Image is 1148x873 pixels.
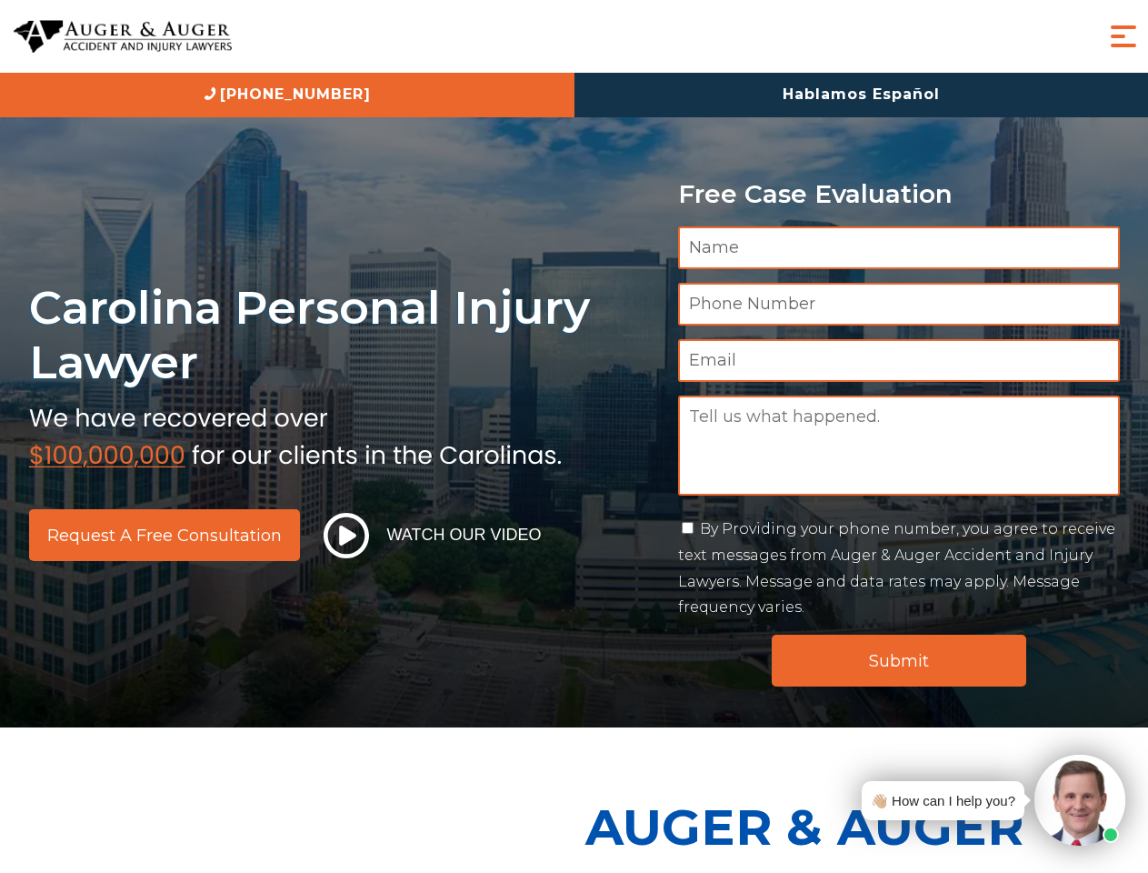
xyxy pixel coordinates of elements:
[678,180,1120,208] p: Free Case Evaluation
[871,788,1015,813] div: 👋🏼 How can I help you?
[678,520,1115,616] label: By Providing your phone number, you agree to receive text messages from Auger & Auger Accident an...
[678,283,1120,326] input: Phone Number
[47,527,282,544] span: Request a Free Consultation
[29,509,300,561] a: Request a Free Consultation
[318,512,547,559] button: Watch Our Video
[1034,755,1125,846] img: Intaker widget Avatar
[14,20,232,54] img: Auger & Auger Accident and Injury Lawyers Logo
[1105,18,1142,55] button: Menu
[678,339,1120,382] input: Email
[772,635,1026,687] input: Submit
[29,280,656,390] h1: Carolina Personal Injury Lawyer
[585,782,1138,872] p: Auger & Auger
[29,399,562,468] img: sub text
[678,226,1120,269] input: Name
